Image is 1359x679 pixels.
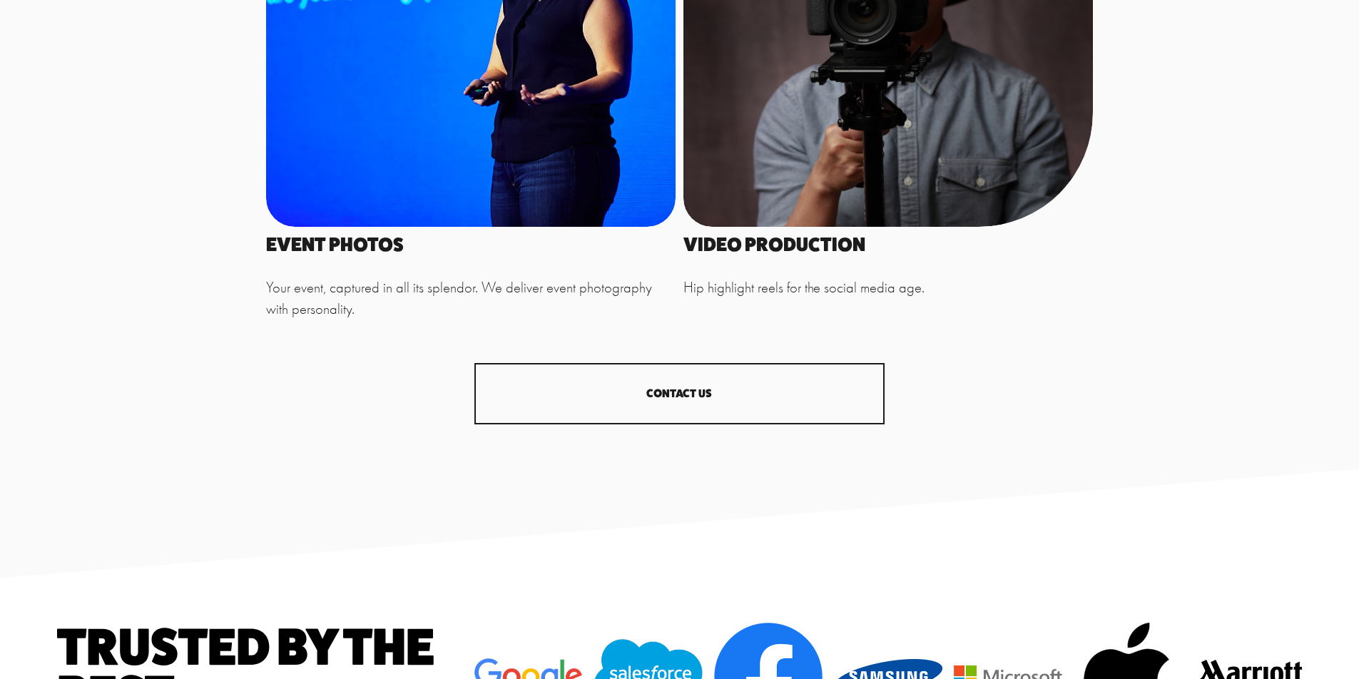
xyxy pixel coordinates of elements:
p: Your event, captured in all its splendor. We deliver event photography with personality. [266,277,676,321]
h4: VIDEO PRODUCTION [683,235,1093,254]
a: CONTACT US [474,363,884,424]
h4: EVENT PHOTOS [266,235,676,254]
p: Hip highlight reels for the social media age. [683,277,1093,299]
